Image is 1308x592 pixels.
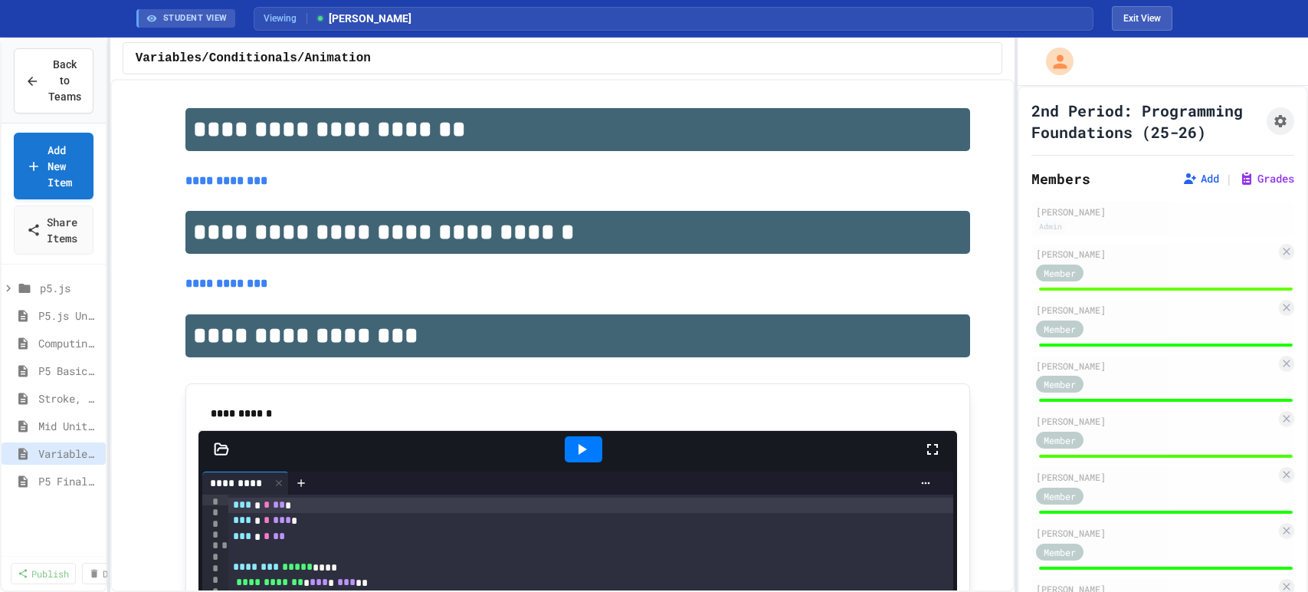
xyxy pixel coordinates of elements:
[14,206,93,255] a: Share Items
[1031,100,1260,143] h1: 2nd Period: Programming Foundations (25-26)
[14,48,93,113] button: Back to Teams
[1036,526,1276,540] div: [PERSON_NAME]
[14,133,93,199] a: Add New Item
[11,563,76,584] a: Publish
[1036,220,1065,233] div: Admin
[38,446,100,462] span: Variables/Conditionals/Animation
[1239,171,1294,186] button: Grades
[315,11,411,27] span: [PERSON_NAME]
[1044,266,1076,280] span: Member
[1182,171,1219,186] button: Add
[1044,433,1076,447] span: Member
[264,12,307,25] span: Viewing
[40,280,100,296] span: p5.js
[1036,205,1290,219] div: [PERSON_NAME]
[1044,545,1076,559] span: Member
[1267,107,1294,135] button: Assignment Settings
[1244,531,1293,577] iframe: chat widget
[1181,464,1293,529] iframe: chat widget
[1036,303,1276,317] div: [PERSON_NAME]
[1036,470,1276,484] div: [PERSON_NAME]
[163,12,228,25] span: STUDENT VIEW
[38,473,100,489] span: P5 Final Project
[1036,247,1276,261] div: [PERSON_NAME]
[1031,168,1090,189] h2: Members
[136,49,371,67] span: Variables/Conditionals/Animation
[1036,359,1276,373] div: [PERSON_NAME]
[1036,414,1276,428] div: [PERSON_NAME]
[38,335,100,351] span: Computing in the Arts
[1225,169,1233,188] span: |
[1044,489,1076,503] span: Member
[1044,322,1076,336] span: Member
[1030,44,1077,79] div: My Account
[38,308,100,324] span: P5.js Unit Sheet
[38,363,100,379] span: P5 Basic Shapes
[1044,377,1076,391] span: Member
[1112,6,1172,31] button: Exit student view
[38,418,100,434] span: Mid Unit Project: Creature Art
[82,563,142,584] a: Delete
[38,390,100,406] span: Stroke, Paint, Transparency
[48,57,81,105] span: Back to Teams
